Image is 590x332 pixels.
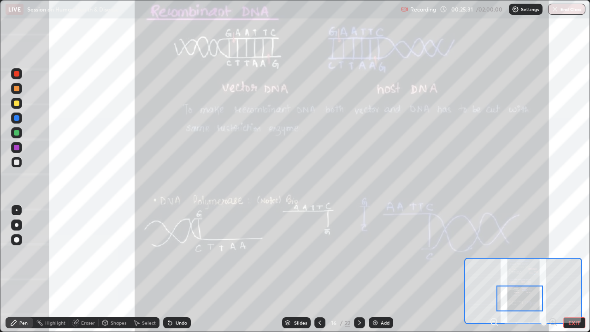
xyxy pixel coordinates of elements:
[111,320,126,325] div: Shapes
[81,320,95,325] div: Eraser
[340,320,343,326] div: /
[512,6,519,13] img: class-settings-icons
[45,320,65,325] div: Highlight
[176,320,187,325] div: Undo
[8,6,21,13] p: LIVE
[548,4,585,15] button: End Class
[563,317,585,328] button: EXIT
[345,319,350,327] div: 22
[521,7,539,12] p: Settings
[142,320,156,325] div: Select
[401,6,408,13] img: recording.375f2c34.svg
[551,6,559,13] img: end-class-cross
[329,320,338,326] div: 16
[294,320,307,325] div: Slides
[372,319,379,326] img: add-slide-button
[410,6,436,13] p: Recording
[27,6,119,13] p: Session on Human Health & Disease
[19,320,28,325] div: Pen
[381,320,389,325] div: Add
